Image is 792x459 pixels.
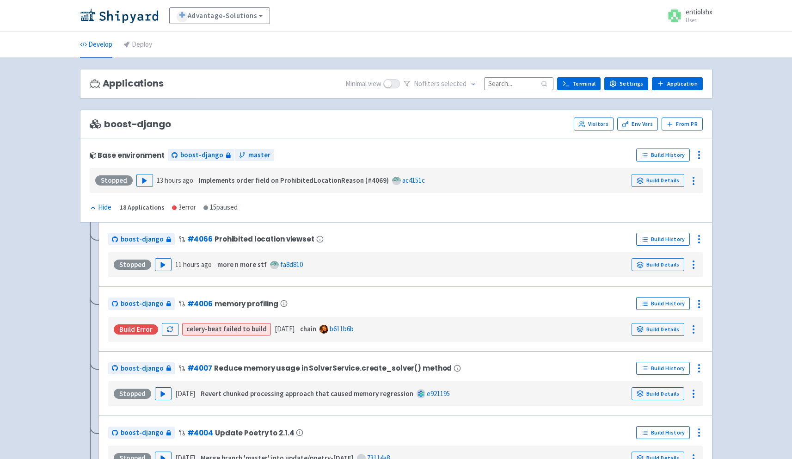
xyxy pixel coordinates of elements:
button: Play [136,174,153,187]
a: Deploy [123,32,152,58]
div: Stopped [114,389,151,399]
strong: celery-beat [186,324,222,333]
a: Application [652,77,702,90]
input: Search... [484,77,553,90]
a: Build Details [632,258,684,271]
a: Visitors [574,118,614,130]
a: #4004 [187,428,213,438]
span: selected [441,79,467,88]
span: boost-django [180,150,223,161]
a: boost-django [108,298,175,310]
a: Build Details [632,174,684,187]
div: Hide [90,202,111,213]
span: boost-django [121,428,164,438]
span: master [248,150,270,161]
a: Advantage-Solutions [169,7,270,24]
span: Prohibited location viewset [215,235,314,243]
strong: Implements order field on ProhibitedLocationReason (#4069) [199,176,389,185]
div: Base environment [90,151,165,159]
a: boost-django [108,362,175,375]
time: [DATE] [275,324,295,333]
a: Settings [604,77,648,90]
div: Stopped [95,175,133,186]
a: Build History [636,362,690,375]
a: Env Vars [617,118,658,130]
a: master [235,149,274,161]
a: boost-django [108,427,175,439]
a: celery-beat failed to build [186,324,267,333]
a: #4007 [187,363,212,373]
a: #4006 [187,299,213,309]
div: 3 error [172,202,196,213]
a: e921195 [427,389,450,398]
small: User [686,17,712,23]
button: Play [155,387,172,400]
time: 13 hours ago [157,176,193,185]
a: Build Details [632,387,684,400]
a: Build Details [632,323,684,336]
span: Reduce memory usage in SolverService.create_solver() method [214,364,452,372]
span: Update Poetry to 2.1.4 [215,429,295,437]
span: boost-django [121,234,164,245]
strong: Revert chunked processing approach that caused memory regression [201,389,413,398]
a: boost-django [108,233,175,246]
h3: Applications [90,78,164,89]
a: b611b6b [330,324,354,333]
div: Build Error [114,324,158,335]
a: #4066 [187,234,213,244]
a: Terminal [557,77,601,90]
a: boost-django [168,149,234,161]
a: Develop [80,32,112,58]
a: ac4151c [402,176,425,185]
a: Build History [636,149,690,161]
a: fa8d810 [280,260,303,269]
span: Minimal view [345,79,381,89]
a: entiolahx User [662,8,712,23]
time: 11 hours ago [175,260,212,269]
span: boost-django [90,119,171,130]
span: entiolahx [686,7,712,16]
span: boost-django [121,298,164,309]
img: Shipyard logo [80,8,158,23]
span: boost-django [121,363,164,374]
div: 18 Applications [120,202,165,213]
a: Build History [636,426,690,439]
span: memory profiling [215,300,278,308]
a: Build History [636,297,690,310]
span: No filter s [414,79,467,89]
a: Build History [636,233,690,246]
button: Hide [90,202,112,213]
button: Play [155,258,172,271]
time: [DATE] [175,389,195,398]
button: From PR [662,118,703,130]
strong: chain [300,324,316,333]
div: 15 paused [203,202,238,213]
strong: more n more stf [217,260,267,269]
div: Stopped [114,260,151,270]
